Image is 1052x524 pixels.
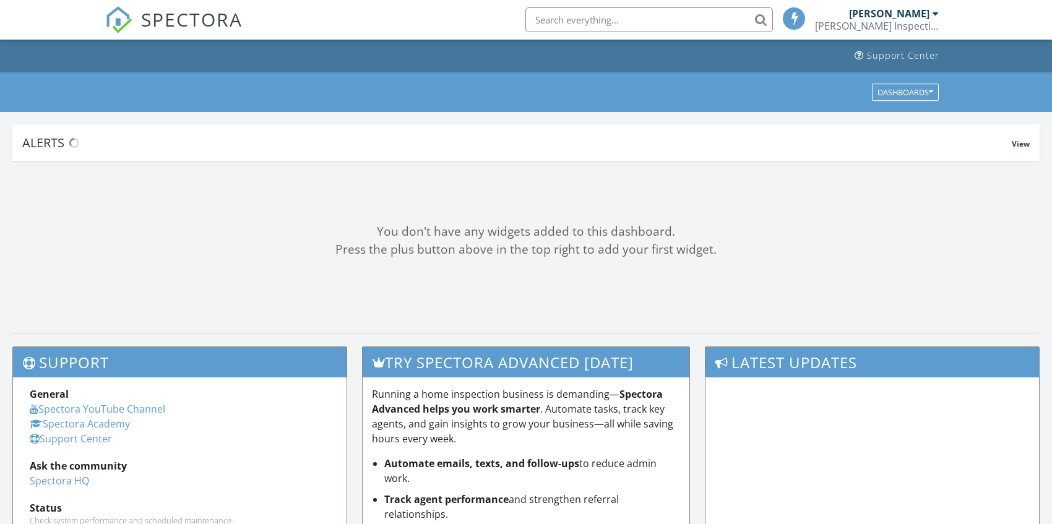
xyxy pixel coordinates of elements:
[384,492,679,522] li: and strengthen referral relationships.
[384,492,509,506] strong: Track agent performance
[867,49,939,61] div: Support Center
[12,241,1040,259] div: Press the plus button above in the top right to add your first widget.
[30,417,130,431] a: Spectora Academy
[22,134,1012,151] div: Alerts
[1012,139,1030,149] span: View
[877,88,933,97] div: Dashboards
[30,458,330,473] div: Ask the community
[372,387,679,446] p: Running a home inspection business is demanding— . Automate tasks, track key agents, and gain ins...
[363,347,689,377] h3: Try spectora advanced [DATE]
[525,7,773,32] input: Search everything...
[30,402,165,416] a: Spectora YouTube Channel
[849,7,929,20] div: [PERSON_NAME]
[105,17,243,43] a: SPECTORA
[13,347,347,377] h3: Support
[30,387,69,401] strong: General
[384,457,579,470] strong: Automate emails, texts, and follow-ups
[705,347,1039,377] h3: Latest Updates
[850,45,944,67] a: Support Center
[141,6,243,32] span: SPECTORA
[30,432,112,445] a: Support Center
[815,20,939,32] div: Kloeker Inspections
[384,456,679,486] li: to reduce admin work.
[372,387,663,416] strong: Spectora Advanced helps you work smarter
[30,500,330,515] div: Status
[12,223,1040,241] div: You don't have any widgets added to this dashboard.
[30,474,89,487] a: Spectora HQ
[105,6,132,33] img: The Best Home Inspection Software - Spectora
[872,84,939,101] button: Dashboards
